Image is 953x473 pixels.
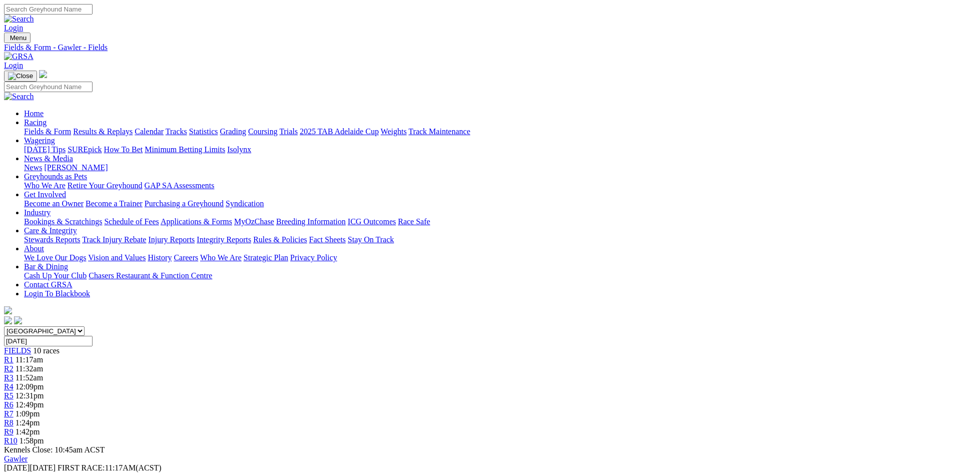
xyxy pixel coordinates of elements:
[381,127,407,136] a: Weights
[20,436,44,445] span: 1:58pm
[197,235,251,244] a: Integrity Reports
[24,199,949,208] div: Get Involved
[24,253,949,262] div: About
[73,127,133,136] a: Results & Replays
[24,280,72,289] a: Contact GRSA
[104,145,143,154] a: How To Bet
[24,145,66,154] a: [DATE] Tips
[4,82,93,92] input: Search
[4,427,14,436] a: R9
[300,127,379,136] a: 2025 TAB Adelaide Cup
[4,391,14,400] span: R5
[89,271,212,280] a: Chasers Restaurant & Function Centre
[166,127,187,136] a: Tracks
[16,364,43,373] span: 11:32am
[4,43,949,52] a: Fields & Form - Gawler - Fields
[220,127,246,136] a: Grading
[24,181,949,190] div: Greyhounds as Pets
[24,217,102,226] a: Bookings & Scratchings
[189,127,218,136] a: Statistics
[24,244,44,253] a: About
[135,127,164,136] a: Calendar
[4,346,31,355] a: FIELDS
[24,136,55,145] a: Wagering
[161,217,232,226] a: Applications & Forms
[4,52,34,61] img: GRSA
[24,208,51,217] a: Industry
[227,145,251,154] a: Isolynx
[24,190,66,199] a: Get Involved
[4,92,34,101] img: Search
[16,382,44,391] span: 12:09pm
[24,262,68,271] a: Bar & Dining
[24,235,80,244] a: Stewards Reports
[398,217,430,226] a: Race Safe
[4,400,14,409] a: R6
[16,391,44,400] span: 12:31pm
[4,71,37,82] button: Toggle navigation
[24,253,86,262] a: We Love Our Dogs
[24,145,949,154] div: Wagering
[24,271,949,280] div: Bar & Dining
[16,409,40,418] span: 1:09pm
[4,445,105,454] span: Kennels Close: 10:45am ACST
[82,235,146,244] a: Track Injury Rebate
[24,109,44,118] a: Home
[24,118,47,127] a: Racing
[14,316,22,324] img: twitter.svg
[409,127,470,136] a: Track Maintenance
[4,316,12,324] img: facebook.svg
[309,235,346,244] a: Fact Sheets
[4,24,23,32] a: Login
[24,226,77,235] a: Care & Integrity
[16,355,43,364] span: 11:17am
[200,253,242,262] a: Who We Are
[4,409,14,418] span: R7
[4,382,14,391] a: R4
[24,127,71,136] a: Fields & Form
[4,436,18,445] a: R10
[4,33,31,43] button: Toggle navigation
[4,463,56,472] span: [DATE]
[348,235,394,244] a: Stay On Track
[58,463,105,472] span: FIRST RACE:
[4,355,14,364] a: R1
[24,154,73,163] a: News & Media
[24,217,949,226] div: Industry
[16,373,43,382] span: 11:52am
[4,454,28,463] a: Gawler
[4,15,34,24] img: Search
[253,235,307,244] a: Rules & Policies
[4,373,14,382] a: R3
[10,34,27,42] span: Menu
[148,235,195,244] a: Injury Reports
[145,181,215,190] a: GAP SA Assessments
[4,418,14,427] span: R8
[68,145,102,154] a: SUREpick
[24,163,949,172] div: News & Media
[226,199,264,208] a: Syndication
[279,127,298,136] a: Trials
[88,253,146,262] a: Vision and Values
[145,199,224,208] a: Purchasing a Greyhound
[33,346,60,355] span: 10 races
[145,145,225,154] a: Minimum Betting Limits
[4,61,23,70] a: Login
[39,70,47,78] img: logo-grsa-white.png
[348,217,396,226] a: ICG Outcomes
[234,217,274,226] a: MyOzChase
[4,336,93,346] input: Select date
[148,253,172,262] a: History
[248,127,278,136] a: Coursing
[58,463,162,472] span: 11:17AM(ACST)
[290,253,337,262] a: Privacy Policy
[4,463,30,472] span: [DATE]
[24,181,66,190] a: Who We Are
[24,199,84,208] a: Become an Owner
